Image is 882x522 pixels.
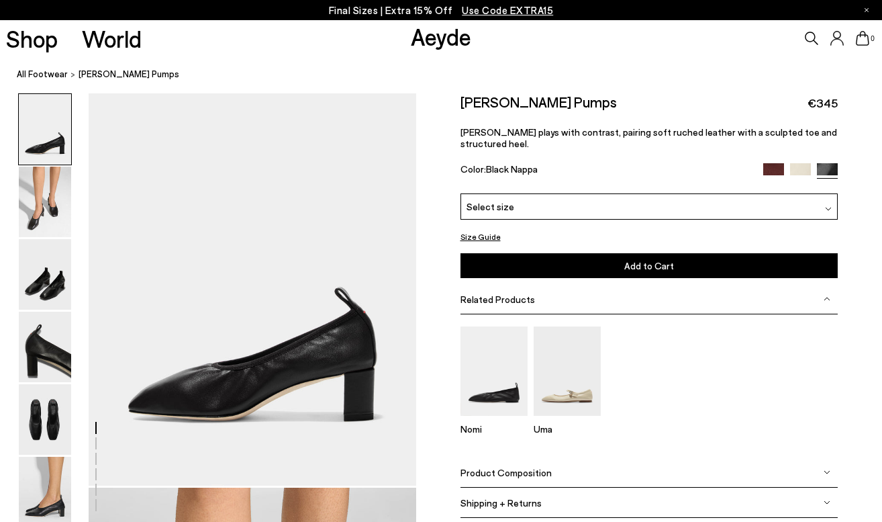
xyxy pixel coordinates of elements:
[462,4,553,16] span: Navigate to /collections/ss25-final-sizes
[19,312,71,382] img: Narissa Ruched Pumps - Image 4
[534,424,601,435] p: Uma
[460,407,528,435] a: Nomi Ruched Flats Nomi
[824,499,830,506] img: svg%3E
[19,384,71,455] img: Narissa Ruched Pumps - Image 5
[856,31,869,46] a: 0
[807,95,838,112] span: €345
[17,67,68,81] a: All Footwear
[82,27,142,50] a: World
[19,167,71,237] img: Narissa Ruched Pumps - Image 2
[825,206,832,213] img: svg%3E
[534,407,601,435] a: Uma Mary-Jane Flats Uma
[534,327,601,416] img: Uma Mary-Jane Flats
[79,67,179,81] span: [PERSON_NAME] Pumps
[460,228,501,245] button: Size Guide
[869,35,876,42] span: 0
[6,27,58,50] a: Shop
[17,56,882,93] nav: breadcrumb
[824,296,830,303] img: svg%3E
[329,2,554,19] p: Final Sizes | Extra 15% Off
[460,424,528,435] p: Nomi
[460,164,752,179] div: Color:
[460,254,838,279] button: Add to Cart
[19,94,71,165] img: Narissa Ruched Pumps - Image 1
[624,261,674,272] span: Add to Cart
[460,327,528,416] img: Nomi Ruched Flats
[411,22,471,50] a: Aeyde
[460,467,552,478] span: Product Composition
[460,497,542,509] span: Shipping + Returns
[467,200,514,214] span: Select size
[19,239,71,310] img: Narissa Ruched Pumps - Image 3
[824,469,830,476] img: svg%3E
[460,126,838,149] p: [PERSON_NAME] plays with contrast, pairing soft ruched leather with a sculpted toe and structured...
[460,93,617,110] h2: [PERSON_NAME] Pumps
[460,294,535,305] span: Related Products
[486,164,538,175] span: Black Nappa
